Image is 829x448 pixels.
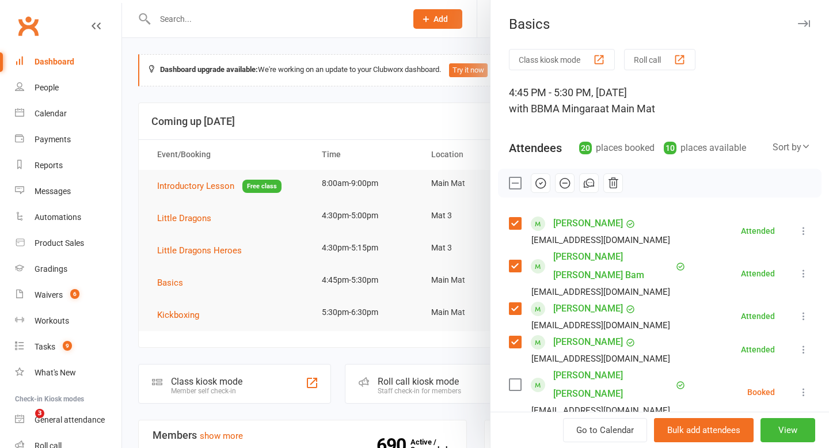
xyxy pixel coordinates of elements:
a: Messages [15,179,121,204]
a: Clubworx [14,12,43,40]
a: [PERSON_NAME] [553,214,623,233]
div: Attended [741,269,775,278]
a: Calendar [15,101,121,127]
span: 6 [70,289,79,299]
div: Calendar [35,109,67,118]
button: View [760,418,815,442]
div: places booked [579,140,655,156]
div: Tasks [35,342,55,351]
a: [PERSON_NAME] [553,333,623,351]
div: Automations [35,212,81,222]
div: Product Sales [35,238,84,248]
a: People [15,75,121,101]
a: Dashboard [15,49,121,75]
a: [PERSON_NAME] [PERSON_NAME] [553,366,673,403]
a: [PERSON_NAME] [553,299,623,318]
div: Booked [747,388,775,396]
div: What's New [35,368,76,377]
a: [PERSON_NAME] [PERSON_NAME] Bam [553,248,673,284]
div: Sort by [773,140,811,155]
div: 20 [579,142,592,154]
iframe: Intercom live chat [12,409,39,436]
div: Attended [741,346,775,354]
div: General attendance [35,415,105,424]
div: [EMAIL_ADDRESS][DOMAIN_NAME] [531,403,670,418]
div: places available [664,140,746,156]
span: 3 [35,409,44,418]
div: Attended [741,312,775,320]
a: What's New [15,360,121,386]
div: [EMAIL_ADDRESS][DOMAIN_NAME] [531,233,670,248]
div: Payments [35,135,71,144]
div: Attended [741,227,775,235]
div: Basics [490,16,829,32]
span: at Main Mat [600,102,655,115]
a: Automations [15,204,121,230]
a: Workouts [15,308,121,334]
button: Roll call [624,49,695,70]
a: Waivers 6 [15,282,121,308]
a: Payments [15,127,121,153]
span: 9 [63,341,72,351]
div: [EMAIL_ADDRESS][DOMAIN_NAME] [531,284,670,299]
button: Class kiosk mode [509,49,615,70]
div: Gradings [35,264,67,274]
div: 10 [664,142,676,154]
a: Reports [15,153,121,179]
button: Bulk add attendees [654,418,754,442]
a: General attendance kiosk mode [15,407,121,433]
a: Go to Calendar [563,418,647,442]
div: Messages [35,187,71,196]
span: with BBMA Mingara [509,102,600,115]
a: Gradings [15,256,121,282]
div: Waivers [35,290,63,299]
a: Tasks 9 [15,334,121,360]
div: Workouts [35,316,69,325]
a: Product Sales [15,230,121,256]
div: 4:45 PM - 5:30 PM, [DATE] [509,85,811,117]
div: Attendees [509,140,562,156]
div: Dashboard [35,57,74,66]
div: [EMAIL_ADDRESS][DOMAIN_NAME] [531,318,670,333]
div: Reports [35,161,63,170]
div: [EMAIL_ADDRESS][DOMAIN_NAME] [531,351,670,366]
div: People [35,83,59,92]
